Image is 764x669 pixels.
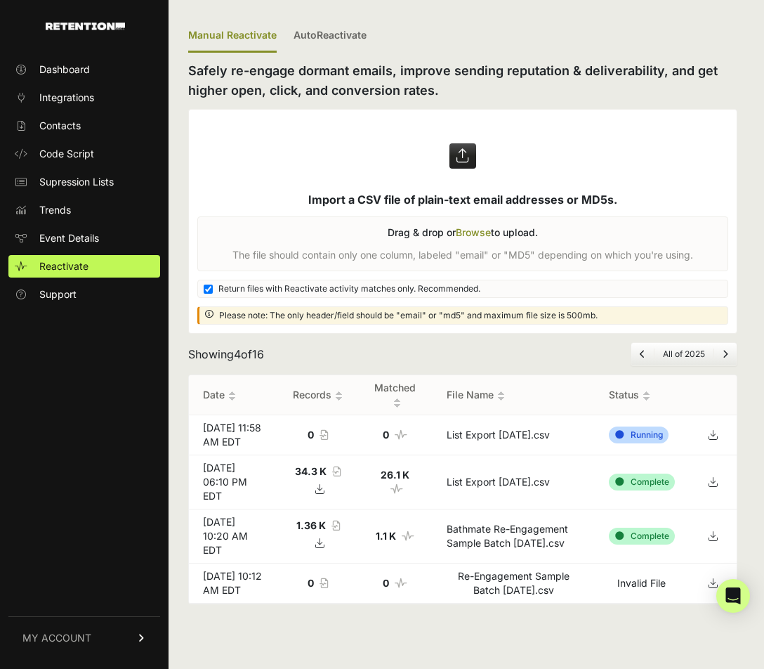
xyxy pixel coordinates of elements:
[189,564,278,604] td: [DATE] 10:12 AM EDT
[189,375,278,415] th: Date
[188,61,737,100] h2: Safely re-engage dormant emails, improve sending reputation & deliverability, and get higher open...
[402,531,414,541] i: Number of matched records
[723,349,728,359] a: Next
[332,467,341,476] i: Record count of the file
[383,429,389,441] strong: 0
[595,564,689,604] td: Invalid File
[295,465,327,477] strong: 34.3 K
[631,342,737,366] nav: Page navigation
[433,509,595,564] td: Bathmate Re-Engagement Sample Batch [DATE].csv
[188,20,277,53] div: Manual Reactivate
[433,415,595,455] td: List Export [DATE].csv
[39,231,99,245] span: Event Details
[609,474,675,491] div: Complete
[39,203,71,217] span: Trends
[46,22,125,30] img: Retention.com
[8,86,160,109] a: Integrations
[8,616,160,659] a: MY ACCOUNT
[335,391,343,401] img: no_sort-eaf950dc5ab64cae54d48a5578032e96f70b2ecb7d747501f34c8f2db400fb66.gif
[252,347,264,361] span: 16
[654,349,713,360] li: All of 2025
[383,577,389,589] strong: 0
[8,58,160,81] a: Dashboard
[39,119,81,133] span: Contacts
[640,349,645,359] a: Previous
[189,509,278,564] td: [DATE] 10:20 AM EDT
[595,375,689,415] th: Status
[278,375,358,415] th: Records
[296,519,326,531] strong: 1.36 K
[308,429,314,441] strong: 0
[8,283,160,306] a: Support
[609,427,668,443] div: Running
[39,175,114,189] span: Supression Lists
[39,147,94,161] span: Code Script
[716,579,750,613] div: Open Intercom Messenger
[8,227,160,249] a: Event Details
[189,455,278,509] td: [DATE] 06:10 PM EDT
[228,391,236,401] img: no_sort-eaf950dc5ab64cae54d48a5578032e96f70b2ecb7d747501f34c8f2db400fb66.gif
[39,259,88,273] span: Reactivate
[39,63,90,77] span: Dashboard
[390,484,403,494] i: Number of matched records
[358,375,433,415] th: Matched
[234,347,241,361] span: 4
[8,143,160,165] a: Code Script
[320,430,328,440] i: Record count of the file
[433,455,595,509] td: List Export [DATE].csv
[8,171,160,193] a: Supression Lists
[433,375,595,415] th: File Name
[395,430,407,440] i: Number of matched records
[39,287,77,301] span: Support
[39,91,94,105] span: Integrations
[8,255,160,278] a: Reactivate
[381,469,409,481] strong: 26.1 K
[189,415,278,455] td: [DATE] 11:58 AM EDT
[8,199,160,221] a: Trends
[609,528,675,545] div: Complete
[395,578,407,588] i: Number of matched records
[393,398,401,408] img: no_sort-eaf950dc5ab64cae54d48a5578032e96f70b2ecb7d747501f34c8f2db400fb66.gif
[376,530,396,542] strong: 1.1 K
[218,283,480,294] span: Return files with Reactivate activity matches only. Recommended.
[308,577,314,589] strong: 0
[294,20,367,53] a: AutoReactivate
[320,578,328,588] i: Record count of the file
[643,391,650,401] img: no_sort-eaf950dc5ab64cae54d48a5578032e96f70b2ecb7d747501f34c8f2db400fb66.gif
[8,115,160,137] a: Contacts
[204,285,213,294] input: Return files with Reactivate activity matches only. Recommended.
[433,564,595,604] td: Re-Engagement Sample Batch [DATE].csv
[331,521,340,531] i: Record count of the file
[497,391,505,401] img: no_sort-eaf950dc5ab64cae54d48a5578032e96f70b2ecb7d747501f34c8f2db400fb66.gif
[22,631,91,645] span: MY ACCOUNT
[188,346,264,363] div: Showing of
